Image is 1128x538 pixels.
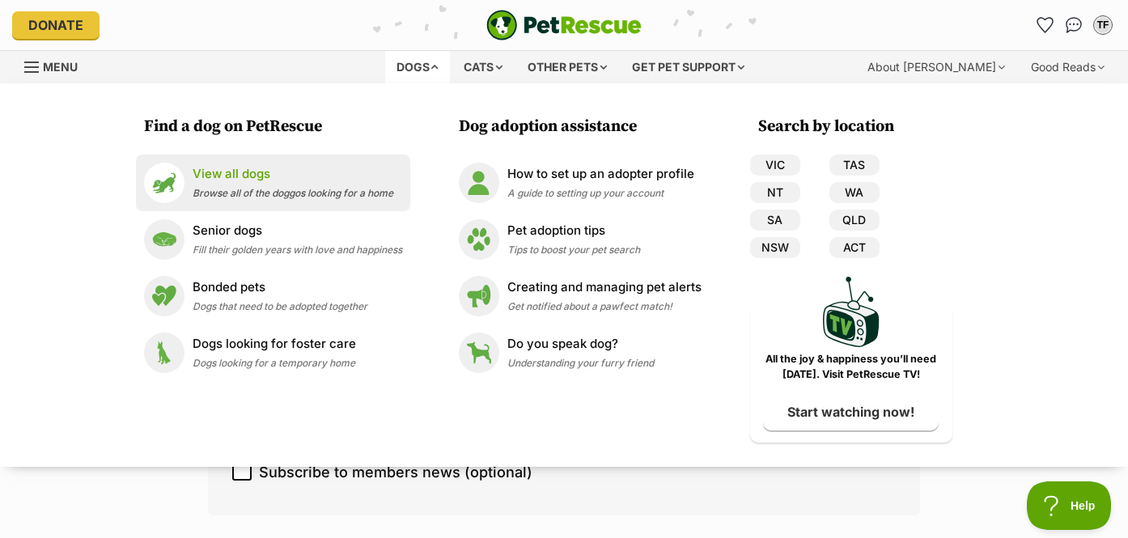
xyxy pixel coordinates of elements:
[750,155,800,176] a: VIC
[1032,12,1058,38] a: Favourites
[452,51,514,83] div: Cats
[144,163,184,203] img: View all dogs
[829,155,880,176] a: TAS
[507,357,654,369] span: Understanding your furry friend
[193,300,367,312] span: Dogs that need to be adopted together
[459,276,499,316] img: Creating and managing pet alerts
[459,163,702,203] a: How to set up an adopter profile How to set up an adopter profile A guide to setting up your account
[823,277,880,347] img: PetRescue TV logo
[1095,17,1111,33] div: TF
[144,333,184,373] img: Dogs looking for foster care
[516,51,618,83] div: Other pets
[1061,12,1087,38] a: Conversations
[193,335,356,354] p: Dogs looking for foster care
[385,51,450,83] div: Dogs
[459,333,702,373] a: Do you speak dog? Do you speak dog? Understanding your furry friend
[621,51,756,83] div: Get pet support
[1027,481,1112,530] iframe: Help Scout Beacon - Open
[259,461,532,483] span: Subscribe to members news (optional)
[459,219,499,260] img: Pet adoption tips
[1032,12,1116,38] ul: Account quick links
[193,165,393,184] p: View all dogs
[459,163,499,203] img: How to set up an adopter profile
[459,219,702,260] a: Pet adoption tips Pet adoption tips Tips to boost your pet search
[507,222,640,240] p: Pet adoption tips
[459,116,710,138] h3: Dog adoption assistance
[758,116,952,138] h3: Search by location
[144,276,184,316] img: Bonded pets
[762,352,940,383] p: All the joy & happiness you’ll need [DATE]. Visit PetRescue TV!
[507,278,702,297] p: Creating and managing pet alerts
[486,10,642,40] img: logo-e224e6f780fb5917bec1dbf3a21bbac754714ae5b6737aabdf751b685950b380.svg
[144,276,402,316] a: Bonded pets Bonded pets Dogs that need to be adopted together
[193,187,393,199] span: Browse all of the doggos looking for a home
[507,187,664,199] span: A guide to setting up your account
[1020,51,1116,83] div: Good Reads
[829,210,880,231] a: QLD
[856,51,1016,83] div: About [PERSON_NAME]
[507,165,694,184] p: How to set up an adopter profile
[144,219,184,260] img: Senior dogs
[750,210,800,231] a: SA
[1090,12,1116,38] button: My account
[144,333,402,373] a: Dogs looking for foster care Dogs looking for foster care Dogs looking for a temporary home
[750,182,800,203] a: NT
[193,278,367,297] p: Bonded pets
[750,237,800,258] a: NSW
[829,182,880,203] a: WA
[43,60,78,74] span: Menu
[507,335,654,354] p: Do you speak dog?
[507,244,640,256] span: Tips to boost your pet search
[1066,17,1083,33] img: chat-41dd97257d64d25036548639549fe6c8038ab92f7586957e7f3b1b290dea8141.svg
[144,116,410,138] h3: Find a dog on PetRescue
[507,300,672,312] span: Get notified about a pawfect match!
[193,222,402,240] p: Senior dogs
[12,11,100,39] a: Donate
[24,51,89,80] a: Menu
[829,237,880,258] a: ACT
[763,393,939,430] a: Start watching now!
[144,219,402,260] a: Senior dogs Senior dogs Fill their golden years with love and happiness
[486,10,642,40] a: PetRescue
[459,276,702,316] a: Creating and managing pet alerts Creating and managing pet alerts Get notified about a pawfect ma...
[459,333,499,373] img: Do you speak dog?
[193,244,402,256] span: Fill their golden years with love and happiness
[193,357,355,369] span: Dogs looking for a temporary home
[144,163,402,203] a: View all dogs View all dogs Browse all of the doggos looking for a home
